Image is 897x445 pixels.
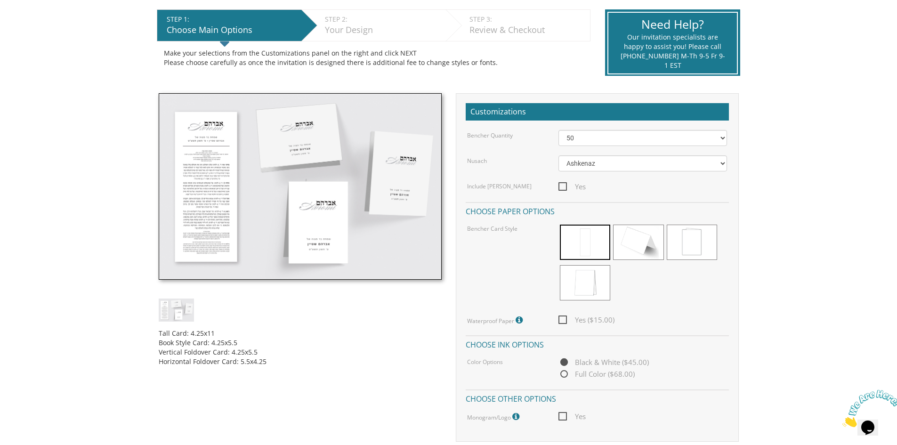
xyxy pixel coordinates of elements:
[467,157,487,165] label: Nusach
[558,181,586,193] span: Yes
[4,4,62,41] img: Chat attention grabber
[558,368,635,380] span: Full Color ($68.00)
[558,356,649,368] span: Black & White ($45.00)
[467,225,517,233] label: Bencher Card Style
[325,24,441,36] div: Your Design
[467,411,522,423] label: Monogram/Logo
[159,299,194,322] img: cbstyle1.jpg
[620,16,725,33] div: Need Help?
[159,93,442,280] img: cbstyle1.jpg
[167,15,297,24] div: STEP 1:
[469,24,585,36] div: Review & Checkout
[558,411,586,422] span: Yes
[839,386,897,431] iframe: chat widget
[466,335,729,352] h4: Choose ink options
[467,131,513,139] label: Bencher Quantity
[466,202,729,218] h4: Choose paper options
[467,314,525,326] label: Waterproof Paper
[325,15,441,24] div: STEP 2:
[467,358,503,366] label: Color Options
[466,389,729,406] h4: Choose other options
[466,103,729,121] h2: Customizations
[620,32,725,70] div: Our invitation specialists are happy to assist you! Please call [PHONE_NUMBER] M-Th 9-5 Fr 9-1 EST
[159,322,442,366] div: Tall Card: 4.25x11 Book Style Card: 4.25x5.5 Vertical Foldover Card: 4.25x5.5 Horizontal Foldover...
[167,24,297,36] div: Choose Main Options
[558,314,614,326] span: Yes ($15.00)
[467,182,532,190] label: Include [PERSON_NAME]
[469,15,585,24] div: STEP 3:
[164,49,583,67] div: Make your selections from the Customizations panel on the right and click NEXT Please choose care...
